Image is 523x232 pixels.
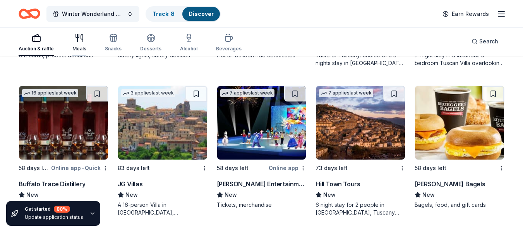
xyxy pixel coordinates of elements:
span: New [125,190,138,199]
button: Winter Wonderland Charity Gala [46,6,139,22]
img: Image for Bruegger's Bagels [415,86,504,160]
div: Update application status [25,214,83,220]
div: Snacks [105,46,122,52]
img: Image for Buffalo Trace Distillery [19,86,108,160]
button: Track· 8Discover [146,6,221,22]
img: Image for Feld Entertainment [217,86,306,160]
div: Hill Town Tours [316,179,360,189]
button: Alcohol [180,30,197,56]
a: Home [19,5,40,23]
div: 6 night stay for 2 people in [GEOGRAPHIC_DATA], Tuscany (charity rate is $1380; retails at $2200;... [316,201,405,217]
div: [PERSON_NAME] Entertainment [217,179,307,189]
span: New [225,190,237,199]
div: Meals [72,46,86,52]
a: Discover [189,10,214,17]
span: Winter Wonderland Charity Gala [62,9,124,19]
button: Search [465,34,504,49]
div: Bagels, food, and gift cards [415,201,504,209]
div: 16 applies last week [22,89,78,97]
div: 7-night stay in a luxurious 3-bedroom Tuscan Villa overlooking a vineyard and the ancient walled ... [415,52,504,67]
button: Beverages [216,30,242,56]
div: Desserts [140,46,161,52]
div: 3 applies last week [121,89,175,97]
button: Snacks [105,30,122,56]
div: 7 applies last week [220,89,274,97]
div: 7 applies last week [319,89,373,97]
img: Image for JG Villas [118,86,207,160]
a: Image for JG Villas3 applieslast week83 days leftJG VillasNewA 16-person Villa in [GEOGRAPHIC_DAT... [118,86,207,217]
div: 83 days left [118,163,150,173]
img: Image for Hill Town Tours [316,86,405,160]
button: Auction & raffle [19,30,54,56]
div: Online app [269,163,306,173]
div: [PERSON_NAME] Bagels [415,179,485,189]
span: New [26,190,39,199]
div: 58 days left [19,163,50,173]
div: Beverages [216,46,242,52]
a: Earn Rewards [438,7,494,21]
div: Taste of Tuscany: choice of a 3 nights stay in [GEOGRAPHIC_DATA] or a 5 night stay in [GEOGRAPHIC... [316,52,405,67]
a: Image for Buffalo Trace Distillery16 applieslast week58 days leftOnline app•QuickBuffalo Trace Di... [19,86,108,217]
span: Search [479,37,498,46]
a: Image for Bruegger's Bagels58 days left[PERSON_NAME] BagelsNewBagels, food, and gift cards [415,86,504,209]
div: Tickets, merchandise [217,201,307,209]
div: 73 days left [316,163,348,173]
div: Buffalo Trace Distillery [19,179,85,189]
div: Auction & raffle [19,46,54,52]
div: 58 days left [217,163,249,173]
div: A 16-person Villa in [GEOGRAPHIC_DATA], [GEOGRAPHIC_DATA], [GEOGRAPHIC_DATA] for 7days/6nights (R... [118,201,207,217]
span: • [82,165,84,171]
div: Get started [25,206,83,213]
div: JG Villas [118,179,142,189]
div: Online app Quick [51,163,108,173]
a: Image for Feld Entertainment7 applieslast week58 days leftOnline app[PERSON_NAME] EntertainmentNe... [217,86,307,209]
div: 58 days left [415,163,446,173]
span: New [422,190,435,199]
span: New [323,190,336,199]
a: Track· 8 [153,10,175,17]
div: Alcohol [180,46,197,52]
button: Desserts [140,30,161,56]
div: 80 % [54,206,70,213]
a: Image for Hill Town Tours 7 applieslast week73 days leftHill Town ToursNew6 night stay for 2 peop... [316,86,405,217]
button: Meals [72,30,86,56]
